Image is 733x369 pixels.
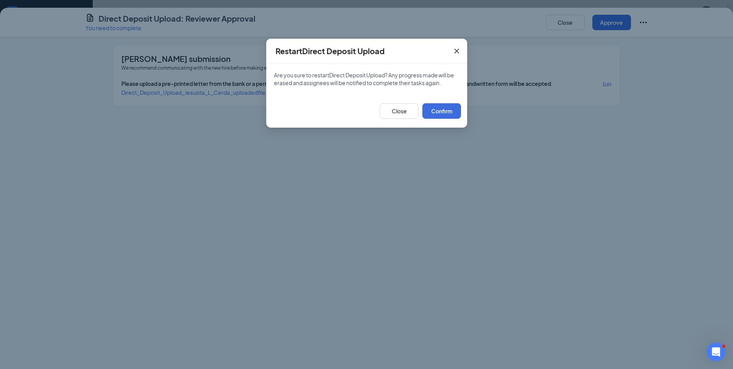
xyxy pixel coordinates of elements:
[276,46,384,56] h4: Restart Direct Deposit Upload
[707,343,725,361] iframe: Intercom live chat
[274,71,459,87] p: Are you sure to restart Direct Deposit Upload ? Any progress made will be erased and assignees wi...
[422,103,461,119] button: Confirm
[446,39,467,63] button: Close
[380,103,418,119] button: Close
[452,46,461,56] svg: Cross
